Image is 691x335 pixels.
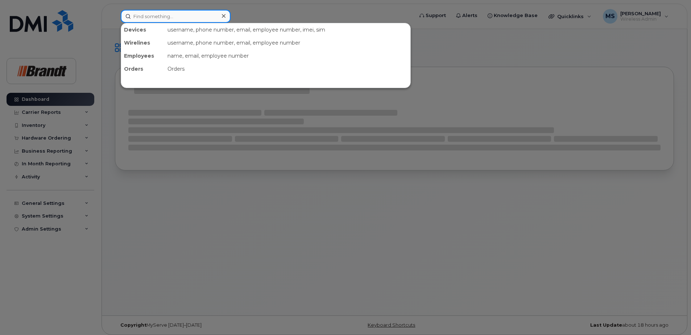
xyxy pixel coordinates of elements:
[165,62,410,75] div: Orders
[121,23,165,36] div: Devices
[165,36,410,49] div: username, phone number, email, employee number
[165,49,410,62] div: name, email, employee number
[121,62,165,75] div: Orders
[121,49,165,62] div: Employees
[121,36,165,49] div: Wirelines
[165,23,410,36] div: username, phone number, email, employee number, imei, sim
